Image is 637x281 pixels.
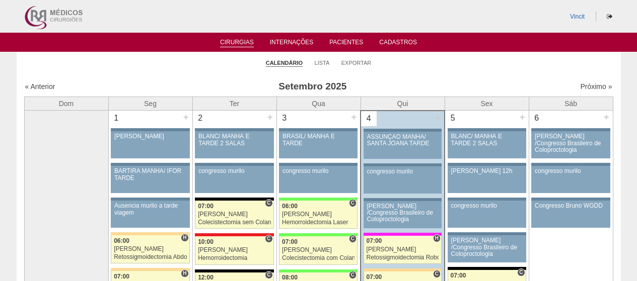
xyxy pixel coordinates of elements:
[607,14,612,20] i: Sair
[265,235,272,243] span: Consultório
[279,163,358,166] div: Key: Aviso
[114,168,186,181] div: BARTIRA MANHÃ/ IFOR TARDE
[195,131,273,158] a: BLANC/ MANHÃ E TARDE 2 SALAS
[349,111,358,124] div: +
[195,128,273,131] div: Key: Aviso
[367,254,439,261] div: Retossigmoidectomia Robótica
[114,273,129,280] span: 07:00
[193,111,208,126] div: 2
[361,97,445,111] th: Qui
[364,132,442,159] a: ASSUNÇÃO MANHÃ/ SANTA JOANA TARDE
[448,128,526,131] div: Key: Aviso
[379,39,417,49] a: Cadastros
[364,236,442,264] a: H 07:00 [PERSON_NAME] Retossigmoidectomia Robótica
[367,134,439,147] div: ASSUNÇÃO MANHÃ/ SANTA JOANA TARDE
[448,131,526,158] a: BLANC/ MANHÃ E TARDE 2 SALAS
[518,111,527,124] div: +
[448,235,526,262] a: [PERSON_NAME] /Congresso Brasileiro de Coloproctologia
[535,133,607,153] div: [PERSON_NAME] /Congresso Brasileiro de Coloproctologia
[329,39,363,49] a: Pacientes
[445,111,461,126] div: 5
[364,201,442,228] a: [PERSON_NAME] /Congresso Brasileiro de Coloproctologia
[448,163,526,166] div: Key: Aviso
[367,168,439,175] div: congresso murilo
[279,166,358,193] a: congresso murilo
[282,247,355,253] div: [PERSON_NAME]
[266,59,303,67] a: Calendário
[448,198,526,201] div: Key: Aviso
[111,232,189,235] div: Key: Bartira
[448,201,526,228] a: congresso murilo
[25,82,55,90] a: « Anterior
[535,168,607,174] div: congresso murilo
[531,128,610,131] div: Key: Aviso
[451,168,523,174] div: [PERSON_NAME] 12h
[195,198,273,201] div: Key: Blanc
[198,168,270,174] div: congresso murilo
[448,232,526,235] div: Key: Aviso
[282,133,354,146] div: BRASIL/ MANHÃ E TARDE
[111,235,189,263] a: H 06:00 [PERSON_NAME] Retossigmoidectomia Abdominal VL
[531,198,610,201] div: Key: Aviso
[282,219,355,226] div: Hemorroidectomia Laser
[531,201,610,228] a: Congresso Bruno WGDD
[364,129,442,132] div: Key: Aviso
[433,270,441,278] span: Consultório
[433,234,441,242] span: Hospital
[279,233,358,236] div: Key: Brasil
[364,163,442,166] div: Key: Aviso
[111,131,189,158] a: [PERSON_NAME]
[265,199,272,207] span: Consultório
[279,269,358,272] div: Key: Brasil
[114,254,187,260] div: Retossigmoidectomia Abdominal VL
[108,97,192,111] th: Seg
[195,269,273,272] div: Key: Blanc
[282,238,298,245] span: 07:00
[367,273,382,280] span: 07:00
[270,39,314,49] a: Internações
[279,236,358,264] a: C 07:00 [PERSON_NAME] Colecistectomia com Colangiografia VL
[24,97,108,111] th: Dom
[192,97,276,111] th: Ter
[276,97,361,111] th: Qua
[111,128,189,131] div: Key: Aviso
[364,268,442,271] div: Key: Bartira
[109,111,124,126] div: 1
[367,203,439,223] div: [PERSON_NAME] /Congresso Brasileiro de Coloproctologia
[367,237,382,244] span: 07:00
[282,274,298,281] span: 08:00
[580,82,612,90] a: Próximo »
[602,111,611,124] div: +
[114,133,186,140] div: [PERSON_NAME]
[111,163,189,166] div: Key: Aviso
[445,97,529,111] th: Sex
[111,198,189,201] div: Key: Aviso
[111,201,189,228] a: Ausencia murilo a tarde viagem
[198,255,271,261] div: Hemorroidectomia
[341,59,372,66] a: Exportar
[279,201,358,229] a: C 06:00 [PERSON_NAME] Hemorroidectomia Laser
[517,268,525,276] span: Consultório
[535,203,607,209] div: Congresso Bruno WGDD
[166,79,459,94] h3: Setembro 2025
[315,59,330,66] a: Lista
[279,198,358,201] div: Key: Brasil
[111,268,189,271] div: Key: Bartira
[195,163,273,166] div: Key: Aviso
[451,272,466,279] span: 07:00
[282,168,354,174] div: congresso murilo
[198,219,271,226] div: Colecistectomia sem Colangiografia VL
[111,166,189,193] a: BARTIRA MANHÃ/ IFOR TARDE
[198,211,271,218] div: [PERSON_NAME]
[349,235,357,243] span: Consultório
[195,236,273,264] a: C 10:00 [PERSON_NAME] Hemorroidectomia
[220,39,254,47] a: Cirurgias
[448,166,526,193] a: [PERSON_NAME] 12h
[198,247,271,253] div: [PERSON_NAME]
[361,111,377,126] div: 4
[114,237,129,244] span: 06:00
[364,233,442,236] div: Key: Pro Matre
[570,13,585,20] a: Vincit
[349,199,357,207] span: Consultório
[451,133,523,146] div: BLANC/ MANHÃ E TARDE 2 SALAS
